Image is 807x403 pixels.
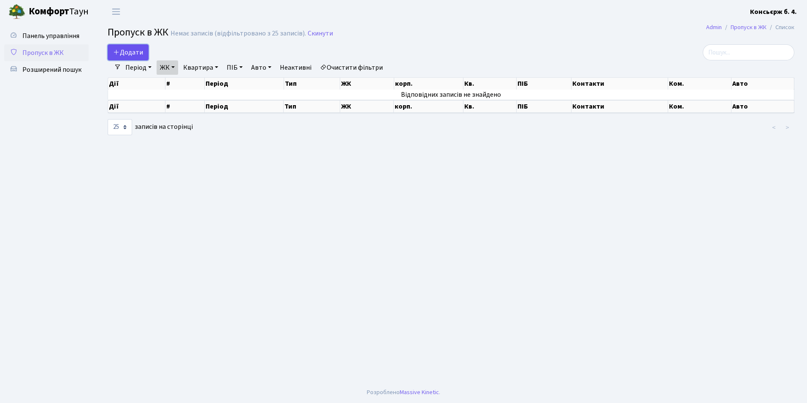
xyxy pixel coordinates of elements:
[165,100,205,113] th: #
[706,23,722,32] a: Admin
[367,388,440,397] div: Розроблено .
[463,78,517,90] th: Кв.
[517,78,571,90] th: ПІБ
[394,100,463,113] th: корп.
[108,100,165,113] th: Дії
[171,30,306,38] div: Немає записів (відфільтровано з 25 записів).
[394,78,463,90] th: корп.
[571,78,668,90] th: Контакти
[4,61,89,78] a: Розширений пошук
[205,100,284,113] th: Період
[157,60,178,75] a: ЖК
[108,90,794,100] td: Відповідних записів не знайдено
[276,60,315,75] a: Неактивні
[106,5,127,19] button: Переключити навігацію
[108,78,165,90] th: Дії
[668,100,731,113] th: Ком.
[668,78,731,90] th: Ком.
[400,388,439,397] a: Massive Kinetic
[693,19,807,36] nav: breadcrumb
[22,48,64,57] span: Пропуск в ЖК
[340,78,394,90] th: ЖК
[750,7,797,16] b: Консьєрж б. 4.
[29,5,69,18] b: Комфорт
[22,65,81,74] span: Розширений пошук
[108,25,168,40] span: Пропуск в ЖК
[317,60,386,75] a: Очистити фільтри
[4,44,89,61] a: Пропуск в ЖК
[284,78,341,90] th: Тип
[703,44,794,60] input: Пошук...
[108,119,132,135] select: записів на сторінці
[731,23,766,32] a: Пропуск в ЖК
[308,30,333,38] a: Скинути
[731,100,794,113] th: Авто
[8,3,25,20] img: logo.png
[766,23,794,32] li: Список
[517,100,571,113] th: ПІБ
[571,100,668,113] th: Контакти
[248,60,275,75] a: Авто
[463,100,517,113] th: Кв.
[108,44,149,60] a: Додати
[205,78,284,90] th: Період
[29,5,89,19] span: Таун
[122,60,155,75] a: Період
[223,60,246,75] a: ПІБ
[340,100,394,113] th: ЖК
[284,100,340,113] th: Тип
[108,119,193,135] label: записів на сторінці
[750,7,797,17] a: Консьєрж б. 4.
[180,60,222,75] a: Квартира
[4,27,89,44] a: Панель управління
[165,78,205,90] th: #
[731,78,794,90] th: Авто
[113,48,143,57] span: Додати
[22,31,79,41] span: Панель управління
